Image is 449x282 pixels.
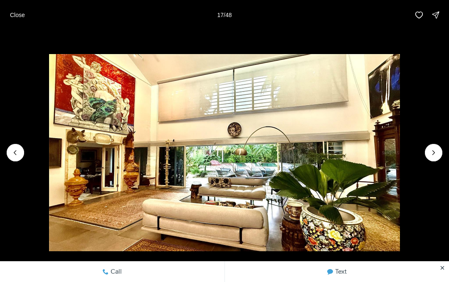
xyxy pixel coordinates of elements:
[425,144,442,161] button: Next slide
[5,7,30,23] button: Close
[7,144,24,161] button: Previous slide
[217,12,232,18] p: 17 / 48
[10,12,25,18] p: Close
